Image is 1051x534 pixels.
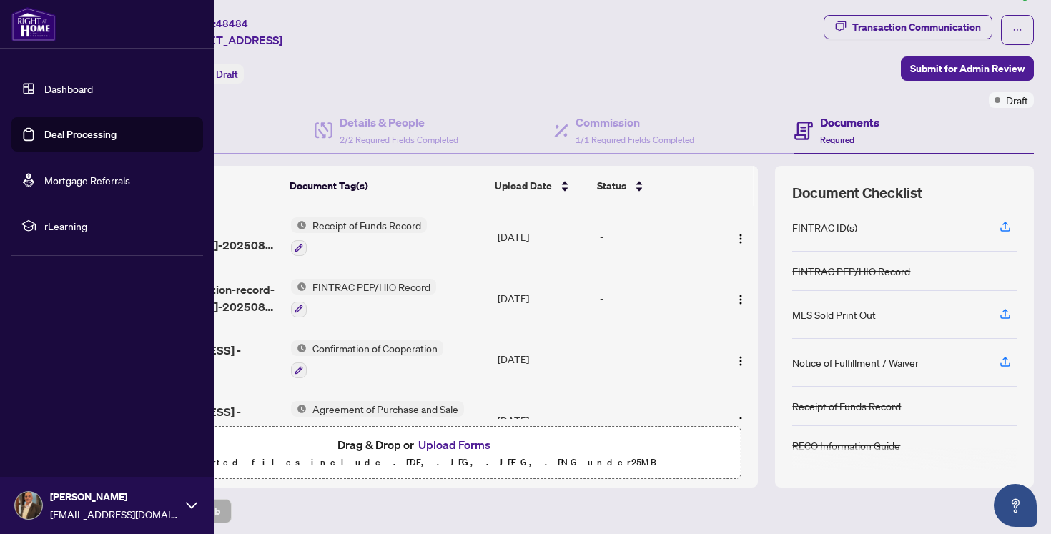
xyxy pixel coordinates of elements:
span: Receipt of Funds Record [307,217,427,233]
img: logo [11,7,56,41]
img: Logo [735,416,746,427]
td: [DATE] [492,329,594,390]
button: Logo [729,409,752,432]
span: rLearning [44,218,193,234]
span: [STREET_ADDRESS] [177,31,282,49]
h4: Commission [576,114,694,131]
img: Profile Icon [15,492,42,519]
button: Open asap [994,484,1037,527]
span: Draft [216,68,238,81]
p: Supported files include .PDF, .JPG, .JPEG, .PNG under 25 MB [101,454,731,471]
span: Submit for Admin Review [910,57,1025,80]
th: Status [591,166,719,206]
button: Logo [729,347,752,370]
span: Drag & Drop or [337,435,495,454]
button: Status IconConfirmation of Cooperation [291,340,443,379]
span: Draft [1006,92,1028,108]
a: Mortgage Referrals [44,174,130,187]
div: RECO Information Guide [792,437,900,453]
div: Transaction Communication [852,16,981,39]
button: Logo [729,225,752,248]
div: MLS Sold Print Out [792,307,876,322]
span: Confirmation of Cooperation [307,340,443,356]
span: Agreement of Purchase and Sale [307,401,464,417]
a: Deal Processing [44,128,117,141]
td: [DATE] [492,267,594,329]
button: Status IconAgreement of Purchase and Sale [291,401,464,440]
img: Logo [735,233,746,244]
span: Required [820,134,854,145]
span: Drag & Drop orUpload FormsSupported files include .PDF, .JPG, .JPEG, .PNG under25MB [92,427,740,480]
span: 48484 [216,17,248,30]
span: Upload Date [495,178,552,194]
img: Logo [735,294,746,305]
div: - [600,290,716,306]
span: [PERSON_NAME] [50,489,179,505]
img: Status Icon [291,279,307,295]
button: Status IconFINTRAC PEP/HIO Record [291,279,436,317]
img: Status Icon [291,340,307,356]
div: Receipt of Funds Record [792,398,901,414]
div: - [600,351,716,367]
button: Upload Forms [414,435,495,454]
div: - [600,412,716,428]
span: ellipsis [1012,25,1022,35]
h4: Details & People [340,114,458,131]
span: 1/1 Required Fields Completed [576,134,694,145]
div: Notice of Fulfillment / Waiver [792,355,919,370]
button: Submit for Admin Review [901,56,1034,81]
span: Document Checklist [792,183,922,203]
th: Document Tag(s) [284,166,490,206]
button: Transaction Communication [824,15,992,39]
th: Upload Date [489,166,591,206]
div: FINTRAC PEP/HIO Record [792,263,910,279]
td: [DATE] [492,390,594,451]
span: [EMAIL_ADDRESS][DOMAIN_NAME] [50,506,179,522]
img: Status Icon [291,217,307,233]
span: 2/2 Required Fields Completed [340,134,458,145]
button: Logo [729,287,752,310]
button: Status IconReceipt of Funds Record [291,217,427,256]
span: FINTRAC PEP/HIO Record [307,279,436,295]
td: [DATE] [492,206,594,267]
div: - [600,229,716,244]
a: Dashboard [44,82,93,95]
img: Logo [735,355,746,367]
div: FINTRAC ID(s) [792,219,857,235]
span: Status [597,178,626,194]
h4: Documents [820,114,879,131]
img: Status Icon [291,401,307,417]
